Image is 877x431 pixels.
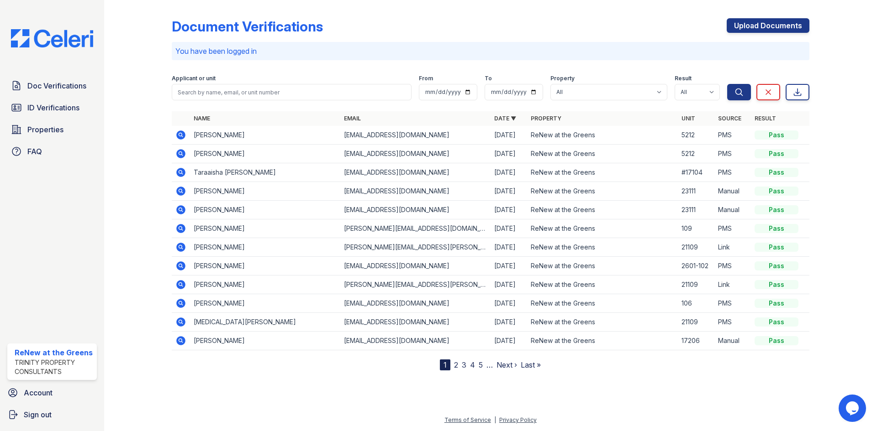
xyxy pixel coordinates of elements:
[718,115,741,122] a: Source
[755,243,798,252] div: Pass
[27,102,79,113] span: ID Verifications
[190,182,340,201] td: [PERSON_NAME]
[479,360,483,369] a: 5
[550,75,575,82] label: Property
[24,409,52,420] span: Sign out
[527,219,677,238] td: ReNew at the Greens
[175,46,806,57] p: You have been logged in
[340,294,491,313] td: [EMAIL_ADDRESS][DOMAIN_NAME]
[714,313,751,332] td: PMS
[521,360,541,369] a: Last »
[527,163,677,182] td: ReNew at the Greens
[27,146,42,157] span: FAQ
[755,149,798,158] div: Pass
[4,384,100,402] a: Account
[527,182,677,201] td: ReNew at the Greens
[340,182,491,201] td: [EMAIL_ADDRESS][DOMAIN_NAME]
[485,75,492,82] label: To
[527,332,677,350] td: ReNew at the Greens
[491,275,527,294] td: [DATE]
[682,115,695,122] a: Unit
[491,238,527,257] td: [DATE]
[714,163,751,182] td: PMS
[340,332,491,350] td: [EMAIL_ADDRESS][DOMAIN_NAME]
[675,75,692,82] label: Result
[194,115,210,122] a: Name
[7,77,97,95] a: Doc Verifications
[678,145,714,163] td: 5212
[527,275,677,294] td: ReNew at the Greens
[190,126,340,145] td: [PERSON_NAME]
[678,163,714,182] td: #17104
[494,416,496,423] div: |
[4,405,100,424] a: Sign out
[172,75,216,82] label: Applicant or unit
[172,18,323,35] div: Document Verifications
[470,360,475,369] a: 4
[440,359,450,370] div: 1
[462,360,466,369] a: 3
[678,275,714,294] td: 21109
[527,294,677,313] td: ReNew at the Greens
[491,257,527,275] td: [DATE]
[344,115,361,122] a: Email
[527,257,677,275] td: ReNew at the Greens
[340,145,491,163] td: [EMAIL_ADDRESS][DOMAIN_NAME]
[491,145,527,163] td: [DATE]
[190,257,340,275] td: [PERSON_NAME]
[714,257,751,275] td: PMS
[491,182,527,201] td: [DATE]
[491,294,527,313] td: [DATE]
[755,280,798,289] div: Pass
[491,313,527,332] td: [DATE]
[755,336,798,345] div: Pass
[340,163,491,182] td: [EMAIL_ADDRESS][DOMAIN_NAME]
[714,332,751,350] td: Manual
[190,163,340,182] td: Taraaisha [PERSON_NAME]
[190,201,340,219] td: [PERSON_NAME]
[839,395,868,422] iframe: chat widget
[340,275,491,294] td: [PERSON_NAME][EMAIL_ADDRESS][PERSON_NAME][DOMAIN_NAME]
[755,205,798,214] div: Pass
[714,219,751,238] td: PMS
[714,294,751,313] td: PMS
[678,294,714,313] td: 106
[491,201,527,219] td: [DATE]
[755,224,798,233] div: Pass
[678,219,714,238] td: 109
[531,115,561,122] a: Property
[27,124,63,135] span: Properties
[755,317,798,327] div: Pass
[340,201,491,219] td: [EMAIL_ADDRESS][DOMAIN_NAME]
[527,126,677,145] td: ReNew at the Greens
[190,145,340,163] td: [PERSON_NAME]
[527,201,677,219] td: ReNew at the Greens
[755,168,798,177] div: Pass
[755,130,798,140] div: Pass
[527,145,677,163] td: ReNew at the Greens
[419,75,433,82] label: From
[444,416,491,423] a: Terms of Service
[499,416,537,423] a: Privacy Policy
[190,275,340,294] td: [PERSON_NAME]
[4,29,100,47] img: CE_Logo_Blue-a8612792a0a2168367f1c8372b55b34899dd931a85d93a1a3d3e32e68fde9ad4.png
[7,99,97,117] a: ID Verifications
[7,120,97,139] a: Properties
[340,219,491,238] td: [PERSON_NAME][EMAIL_ADDRESS][DOMAIN_NAME]
[24,387,53,398] span: Account
[190,332,340,350] td: [PERSON_NAME]
[491,332,527,350] td: [DATE]
[172,84,412,100] input: Search by name, email, or unit number
[27,80,86,91] span: Doc Verifications
[454,360,458,369] a: 2
[727,18,809,33] a: Upload Documents
[678,332,714,350] td: 17206
[714,238,751,257] td: Link
[714,182,751,201] td: Manual
[190,238,340,257] td: [PERSON_NAME]
[714,275,751,294] td: Link
[714,201,751,219] td: Manual
[755,187,798,196] div: Pass
[714,126,751,145] td: PMS
[7,142,97,161] a: FAQ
